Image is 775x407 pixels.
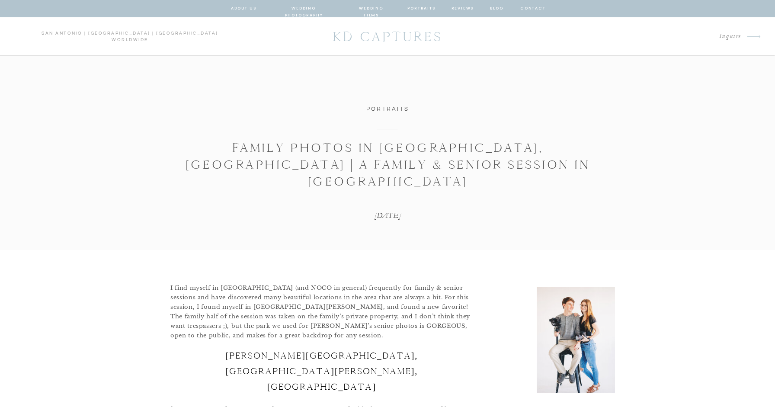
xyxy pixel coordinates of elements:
[489,5,505,13] a: blog
[272,5,336,13] a: wedding photography
[451,5,474,13] a: reviews
[407,5,436,13] a: portraits
[520,5,544,13] a: contact
[328,25,447,48] a: KD CAPTURES
[366,106,409,112] a: Portraits
[154,139,621,190] h1: Family Photos in [GEOGRAPHIC_DATA], [GEOGRAPHIC_DATA] | A Family & Senior Session in [GEOGRAPHIC_...
[334,210,442,221] p: [DATE]
[12,30,248,43] p: san antonio | [GEOGRAPHIC_DATA] | [GEOGRAPHIC_DATA] worldwide
[351,5,392,13] a: wedding films
[584,31,741,42] a: Inquire
[170,348,473,394] h2: [PERSON_NAME][GEOGRAPHIC_DATA], [GEOGRAPHIC_DATA][PERSON_NAME], [GEOGRAPHIC_DATA]
[170,283,473,341] p: I find myself in [GEOGRAPHIC_DATA] (and NOCO in general) frequently for family & senior sessions ...
[231,5,256,13] a: about us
